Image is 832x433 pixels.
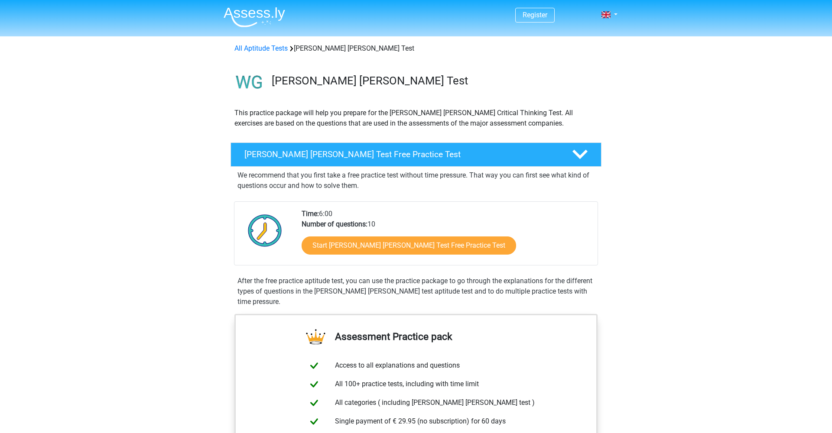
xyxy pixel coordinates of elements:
[224,7,285,27] img: Assessly
[243,209,287,252] img: Clock
[231,64,268,101] img: watson glaser test
[227,142,605,167] a: [PERSON_NAME] [PERSON_NAME] Test Free Practice Test
[234,108,598,129] p: This practice package will help you prepare for the [PERSON_NAME] [PERSON_NAME] Critical Thinking...
[234,276,598,307] div: After the free practice aptitude test, you can use the practice package to go through the explana...
[244,149,558,159] h4: [PERSON_NAME] [PERSON_NAME] Test Free Practice Test
[231,43,601,54] div: [PERSON_NAME] [PERSON_NAME] Test
[234,44,288,52] a: All Aptitude Tests
[302,210,319,218] b: Time:
[295,209,597,265] div: 6:00 10
[523,11,547,19] a: Register
[302,236,516,255] a: Start [PERSON_NAME] [PERSON_NAME] Test Free Practice Test
[272,74,595,87] h3: [PERSON_NAME] [PERSON_NAME] Test
[237,170,595,191] p: We recommend that you first take a free practice test without time pressure. That way you can fir...
[302,220,367,228] b: Number of questions:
